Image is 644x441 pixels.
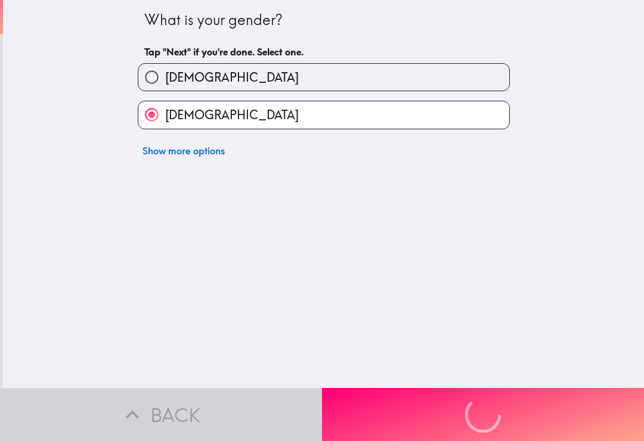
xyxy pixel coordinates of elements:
[144,45,503,58] h6: Tap "Next" if you're done. Select one.
[138,64,509,91] button: [DEMOGRAPHIC_DATA]
[165,107,299,123] span: [DEMOGRAPHIC_DATA]
[138,101,509,128] button: [DEMOGRAPHIC_DATA]
[165,69,299,86] span: [DEMOGRAPHIC_DATA]
[144,10,503,30] div: What is your gender?
[138,139,230,163] button: Show more options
